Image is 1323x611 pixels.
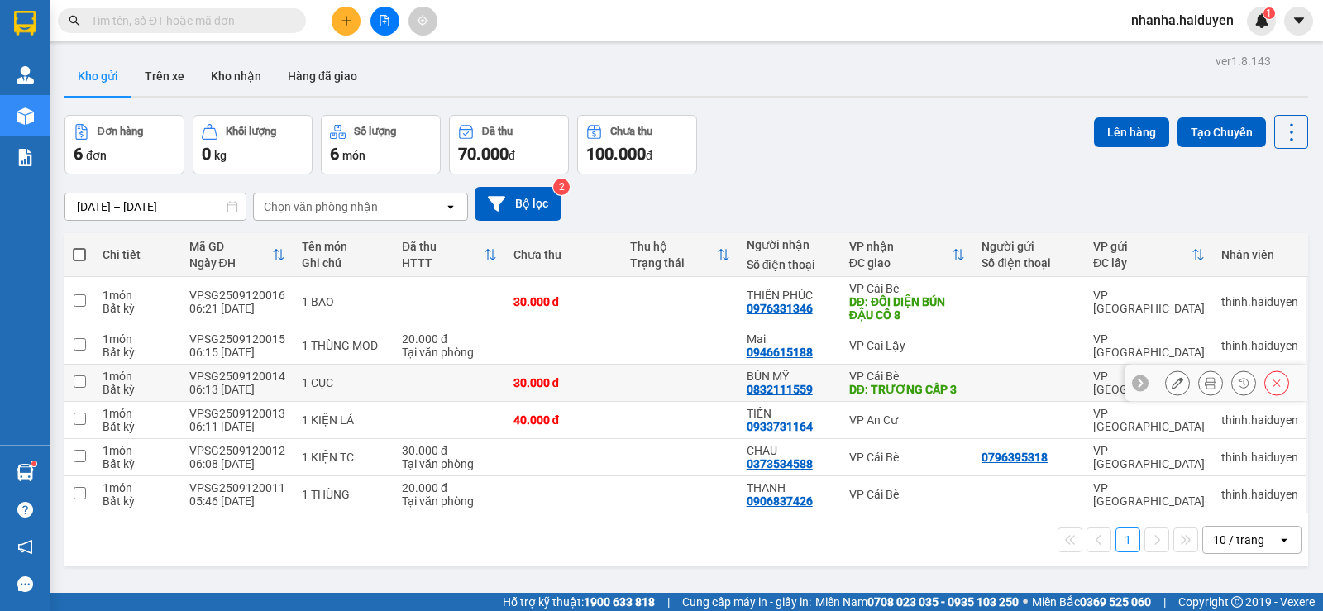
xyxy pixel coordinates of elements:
[553,179,570,195] sup: 2
[747,494,813,508] div: 0906837426
[408,7,437,36] button: aim
[1093,289,1205,315] div: VP [GEOGRAPHIC_DATA]
[74,144,83,164] span: 6
[354,126,396,137] div: Số lượng
[321,115,441,174] button: Số lượng6món
[1221,413,1298,427] div: thinh.haiduyen
[330,144,339,164] span: 6
[509,149,515,162] span: đ
[584,595,655,609] strong: 1900 633 818
[1085,233,1213,277] th: Toggle SortBy
[302,295,386,308] div: 1 BAO
[747,238,833,251] div: Người nhận
[189,240,272,253] div: Mã GD
[1163,593,1166,611] span: |
[849,295,966,322] div: DĐ: ĐỐI DIỆN BÚN ĐẬU CÔ 8
[747,457,813,470] div: 0373534588
[513,295,614,308] div: 30.000 đ
[1221,248,1298,261] div: Nhân viên
[198,56,275,96] button: Kho nhận
[189,383,285,396] div: 06:13 [DATE]
[1292,13,1306,28] span: caret-down
[513,413,614,427] div: 40.000 đ
[849,339,966,352] div: VP Cai Lậy
[17,149,34,166] img: solution-icon
[503,593,655,611] span: Hỗ trợ kỹ thuật:
[849,256,953,270] div: ĐC giao
[630,240,717,253] div: Thu hộ
[302,256,386,270] div: Ghi chú
[747,420,813,433] div: 0933731164
[370,7,399,36] button: file-add
[17,107,34,125] img: warehouse-icon
[849,488,966,501] div: VP Cái Bè
[103,383,173,396] div: Bất kỳ
[849,383,966,396] div: DĐ: TRƯƠNG CẤP 3
[747,481,833,494] div: THANH
[17,576,33,592] span: message
[1093,332,1205,359] div: VP [GEOGRAPHIC_DATA]
[189,256,272,270] div: Ngày ĐH
[482,126,513,137] div: Đã thu
[64,56,131,96] button: Kho gửi
[302,451,386,464] div: 1 KIỆN TC
[682,593,811,611] span: Cung cấp máy in - giấy in:
[841,233,974,277] th: Toggle SortBy
[849,413,966,427] div: VP An Cư
[747,383,813,396] div: 0832111559
[849,240,953,253] div: VP nhận
[91,12,286,30] input: Tìm tên, số ĐT hoặc mã đơn
[449,115,569,174] button: Đã thu70.000đ
[202,144,211,164] span: 0
[103,444,173,457] div: 1 món
[17,66,34,84] img: warehouse-icon
[747,289,833,302] div: THIÊN PHÚC
[214,149,227,162] span: kg
[1221,295,1298,308] div: thinh.haiduyen
[1177,117,1266,147] button: Tạo Chuyến
[417,15,428,26] span: aim
[475,187,561,221] button: Bộ lọc
[341,15,352,26] span: plus
[622,233,738,277] th: Toggle SortBy
[103,332,173,346] div: 1 món
[1221,451,1298,464] div: thinh.haiduyen
[226,126,276,137] div: Khối lượng
[402,494,497,508] div: Tại văn phòng
[275,56,370,96] button: Hàng đã giao
[1221,339,1298,352] div: thinh.haiduyen
[14,11,36,36] img: logo-vxr
[1093,370,1205,396] div: VP [GEOGRAPHIC_DATA]
[103,457,173,470] div: Bất kỳ
[402,346,497,359] div: Tại văn phòng
[1080,595,1151,609] strong: 0369 525 060
[1093,481,1205,508] div: VP [GEOGRAPHIC_DATA]
[98,126,143,137] div: Đơn hàng
[64,115,184,174] button: Đơn hàng6đơn
[1284,7,1313,36] button: caret-down
[103,370,173,383] div: 1 món
[1165,370,1190,395] div: Sửa đơn hàng
[1023,599,1028,605] span: ⚪️
[402,332,497,346] div: 20.000 đ
[1266,7,1272,19] span: 1
[65,193,246,220] input: Select a date range.
[402,481,497,494] div: 20.000 đ
[189,407,285,420] div: VPSG2509120013
[103,481,173,494] div: 1 món
[1221,488,1298,501] div: thinh.haiduyen
[302,339,386,352] div: 1 THÙNG MOD
[1213,532,1264,548] div: 10 / trang
[630,256,717,270] div: Trạng thái
[747,346,813,359] div: 0946615188
[302,376,386,389] div: 1 CỤC
[513,376,614,389] div: 30.000 đ
[402,240,484,253] div: Đã thu
[1093,240,1192,253] div: VP gửi
[815,593,1019,611] span: Miền Nam
[1094,117,1169,147] button: Lên hàng
[747,332,833,346] div: Mai
[1093,444,1205,470] div: VP [GEOGRAPHIC_DATA]
[17,464,34,481] img: warehouse-icon
[1254,13,1269,28] img: icon-new-feature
